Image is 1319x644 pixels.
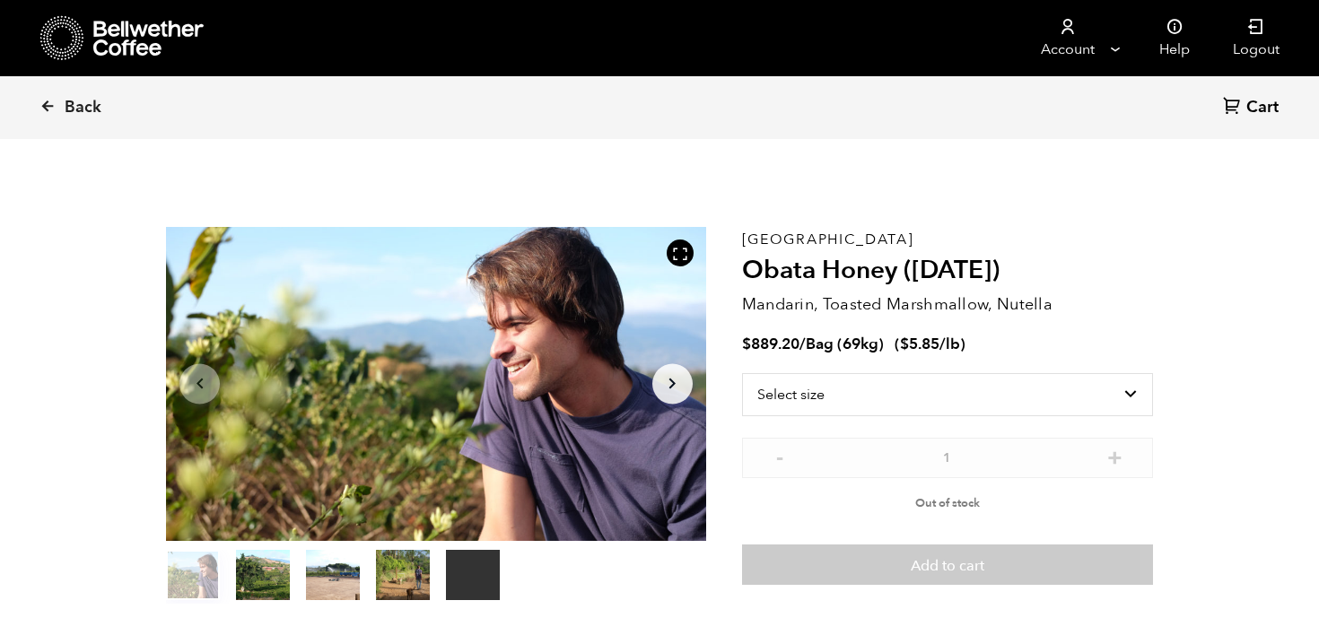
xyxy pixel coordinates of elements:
button: - [769,447,791,465]
bdi: 889.20 [742,334,799,354]
a: Cart [1223,96,1283,120]
button: Add to cart [742,544,1153,586]
span: Back [65,97,101,118]
p: Mandarin, Toasted Marshmallow, Nutella [742,292,1153,317]
span: /lb [939,334,960,354]
span: Bag (69kg) [806,334,884,354]
span: $ [900,334,909,354]
span: / [799,334,806,354]
bdi: 5.85 [900,334,939,354]
span: ( ) [895,334,965,354]
video: Your browser does not support the video tag. [446,550,500,600]
span: Cart [1246,97,1279,118]
h2: Obata Honey ([DATE]) [742,256,1153,286]
span: Out of stock [915,495,980,511]
button: + [1104,447,1126,465]
span: $ [742,334,751,354]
